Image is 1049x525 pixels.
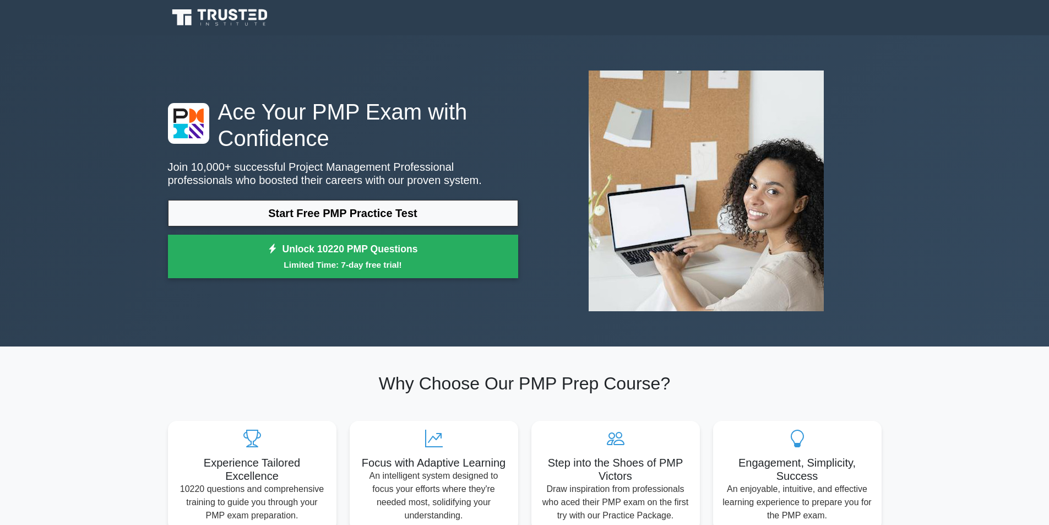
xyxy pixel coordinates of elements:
[722,483,873,522] p: An enjoyable, intuitive, and effective learning experience to prepare you for the PMP exam.
[168,373,882,394] h2: Why Choose Our PMP Prep Course?
[168,235,518,279] a: Unlock 10220 PMP QuestionsLimited Time: 7-day free trial!
[182,258,504,271] small: Limited Time: 7-day free trial!
[168,99,518,151] h1: Ace Your PMP Exam with Confidence
[177,483,328,522] p: 10220 questions and comprehensive training to guide you through your PMP exam preparation.
[168,160,518,187] p: Join 10,000+ successful Project Management Professional professionals who boosted their careers w...
[358,469,509,522] p: An intelligent system designed to focus your efforts where they're needed most, solidifying your ...
[722,456,873,483] h5: Engagement, Simplicity, Success
[358,456,509,469] h5: Focus with Adaptive Learning
[540,483,691,522] p: Draw inspiration from professionals who aced their PMP exam on the first try with our Practice Pa...
[177,456,328,483] h5: Experience Tailored Excellence
[168,200,518,226] a: Start Free PMP Practice Test
[540,456,691,483] h5: Step into the Shoes of PMP Victors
